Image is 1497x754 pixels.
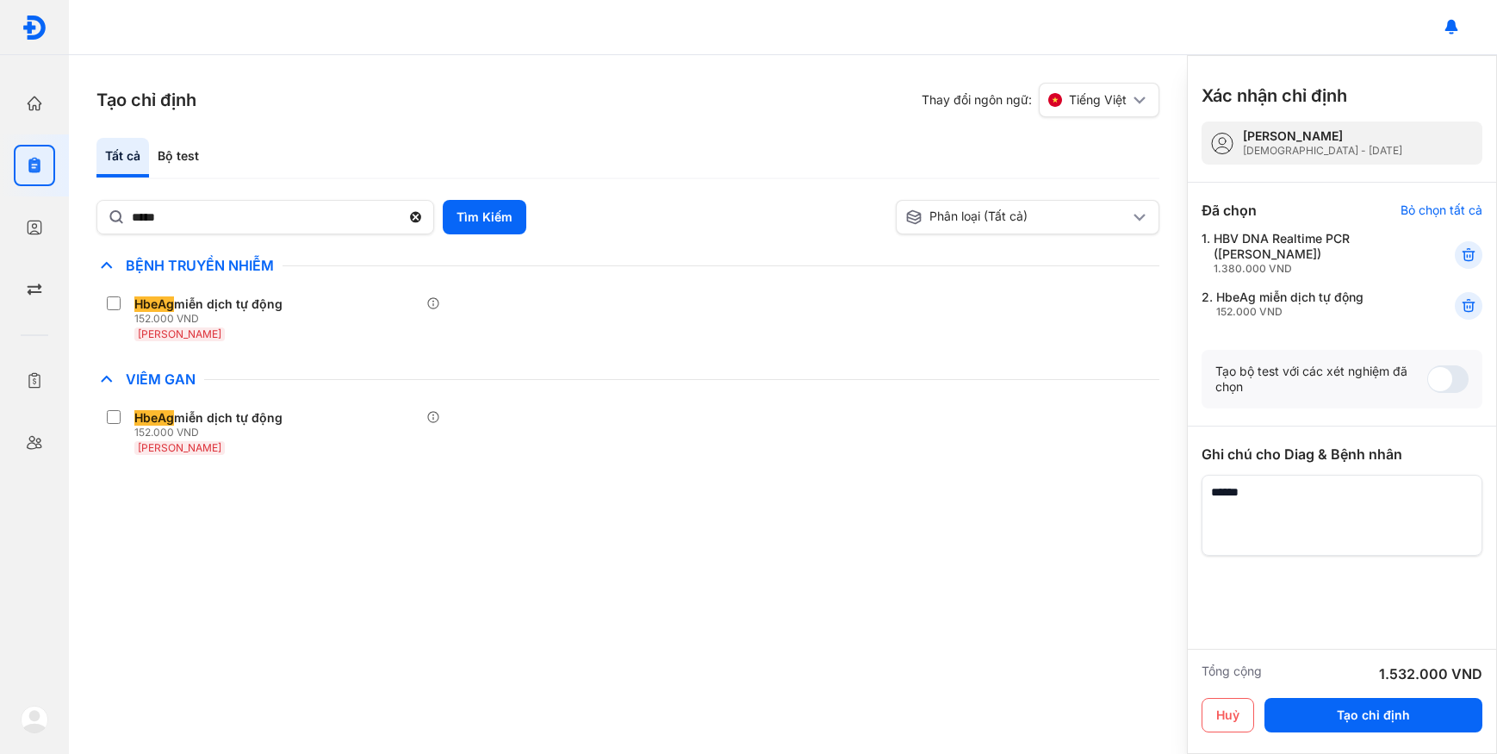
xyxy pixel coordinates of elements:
[134,410,174,426] span: HbeAg
[1202,664,1262,684] div: Tổng cộng
[138,441,221,454] span: [PERSON_NAME]
[1202,698,1254,732] button: Huỷ
[443,200,526,234] button: Tìm Kiếm
[1202,290,1413,319] div: 2.
[149,138,208,178] div: Bộ test
[1216,290,1363,319] div: HbeAg miễn dịch tự động
[134,410,283,426] div: miễn dịch tự động
[117,257,283,274] span: Bệnh Truyền Nhiễm
[1215,364,1427,395] div: Tạo bộ test với các xét nghiệm đã chọn
[1216,305,1363,319] div: 152.000 VND
[134,426,289,439] div: 152.000 VND
[96,138,149,178] div: Tất cả
[1202,84,1347,108] h3: Xác nhận chỉ định
[1379,664,1482,684] div: 1.532.000 VND
[1243,144,1402,158] div: [DEMOGRAPHIC_DATA] - [DATE]
[1214,231,1413,276] div: HBV DNA Realtime PCR ([PERSON_NAME])
[905,209,1130,226] div: Phân loại (Tất cả)
[1401,203,1482,218] div: Bỏ chọn tất cả
[22,15,47,41] img: logo
[138,327,221,340] span: [PERSON_NAME]
[1202,444,1482,464] div: Ghi chú cho Diag & Bệnh nhân
[134,296,283,312] div: miễn dịch tự động
[96,88,196,112] h3: Tạo chỉ định
[922,83,1159,117] div: Thay đổi ngôn ngữ:
[1069,92,1127,108] span: Tiếng Việt
[1243,128,1402,144] div: [PERSON_NAME]
[134,296,174,312] span: HbeAg
[21,706,48,733] img: logo
[1202,231,1413,276] div: 1.
[134,312,289,326] div: 152.000 VND
[1264,698,1482,732] button: Tạo chỉ định
[117,371,204,388] span: Viêm Gan
[1202,200,1257,221] div: Đã chọn
[1214,262,1413,276] div: 1.380.000 VND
